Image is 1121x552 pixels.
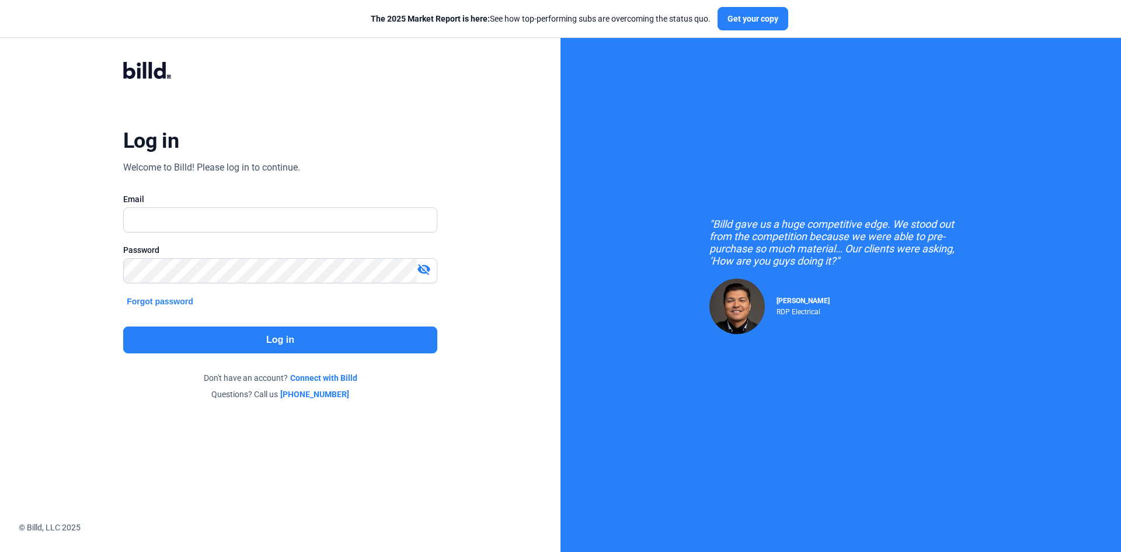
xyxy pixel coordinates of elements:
button: Forgot password [123,295,197,308]
button: Get your copy [718,7,788,30]
a: Connect with Billd [290,372,357,384]
img: Raul Pacheco [709,279,765,334]
button: Log in [123,327,437,353]
div: "Billd gave us a huge competitive edge. We stood out from the competition because we were able to... [709,218,972,267]
div: See how top-performing subs are overcoming the status quo. [371,13,711,25]
div: Welcome to Billd! Please log in to continue. [123,161,300,175]
div: Password [123,244,437,256]
div: Log in [123,128,179,154]
mat-icon: visibility_off [417,262,431,276]
div: Don't have an account? [123,372,437,384]
span: The 2025 Market Report is here: [371,14,490,23]
div: RDP Electrical [777,305,830,316]
div: Questions? Call us [123,388,437,400]
span: [PERSON_NAME] [777,297,830,305]
div: Email [123,193,437,205]
a: [PHONE_NUMBER] [280,388,349,400]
